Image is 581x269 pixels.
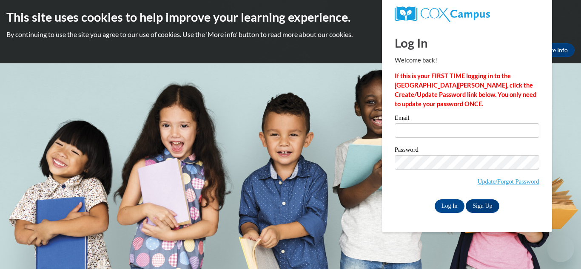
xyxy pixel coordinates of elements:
[395,34,539,51] h1: Log In
[395,115,539,123] label: Email
[6,8,575,25] h2: This site uses cookies to help improve your learning experience.
[395,56,539,65] p: Welcome back!
[395,147,539,155] label: Password
[395,6,539,22] a: COX Campus
[6,30,575,39] p: By continuing to use the site you agree to our use of cookies. Use the ‘More info’ button to read...
[395,72,536,108] strong: If this is your FIRST TIME logging in to the [GEOGRAPHIC_DATA][PERSON_NAME], click the Create/Upd...
[547,235,574,262] iframe: Button to launch messaging window
[466,199,499,213] a: Sign Up
[395,6,490,22] img: COX Campus
[478,178,539,185] a: Update/Forgot Password
[435,199,464,213] input: Log In
[535,43,575,57] a: More Info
